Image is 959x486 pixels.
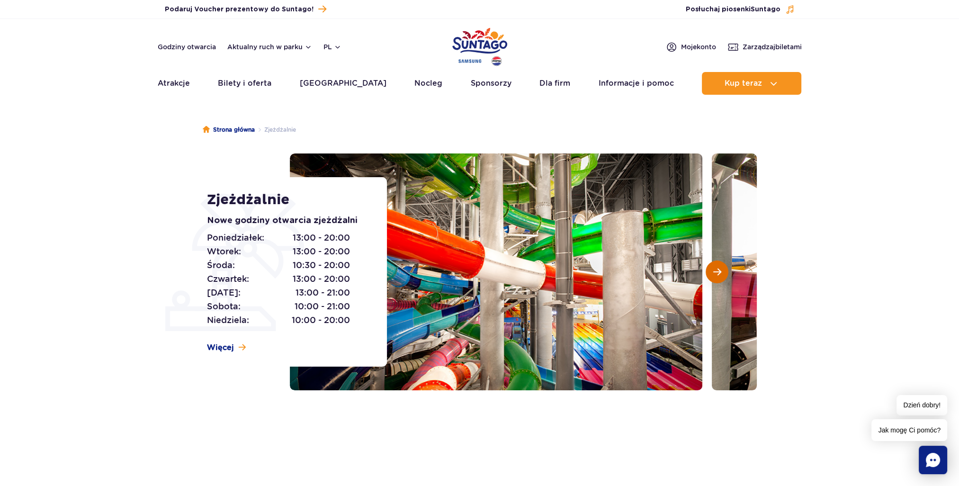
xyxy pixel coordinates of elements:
[871,419,947,441] span: Jak mogę Ci pomóc?
[681,42,716,52] span: Moje konto
[207,314,249,327] span: Niedziela:
[539,72,570,95] a: Dla firm
[293,245,350,258] span: 13:00 - 20:00
[293,259,350,272] span: 10:30 - 20:00
[599,72,674,95] a: Informacje i pomoc
[471,72,511,95] a: Sponsorzy
[255,125,296,135] li: Zjeżdżalnie
[751,6,780,13] span: Suntago
[293,272,350,286] span: 13:00 - 20:00
[207,214,366,227] p: Nowe godziny otwarcia zjeżdżalni
[295,300,350,313] span: 10:00 - 21:00
[292,314,350,327] span: 10:00 - 20:00
[207,272,249,286] span: Czwartek:
[207,245,241,258] span: Wtorek:
[207,231,264,244] span: Poniedziałek:
[207,342,234,353] span: Więcej
[165,5,314,14] span: Podaruj Voucher prezentowy do Suntago!
[207,286,241,299] span: [DATE]:
[158,42,216,52] a: Godziny otwarcia
[896,395,947,415] span: Dzień dobry!
[158,72,190,95] a: Atrakcje
[227,43,312,51] button: Aktualny ruch w parku
[207,300,241,313] span: Sobota:
[207,342,246,353] a: Więcej
[727,41,802,53] a: Zarządzajbiletami
[300,72,386,95] a: [GEOGRAPHIC_DATA]
[686,5,795,14] button: Posłuchaj piosenkiSuntago
[414,72,442,95] a: Nocleg
[919,446,947,474] div: Chat
[323,42,341,52] button: pl
[743,42,802,52] span: Zarządzaj biletami
[702,72,801,95] button: Kup teraz
[706,261,728,283] button: Następny slajd
[207,259,235,272] span: Środa:
[452,24,507,67] a: Park of Poland
[296,286,350,299] span: 13:00 - 21:00
[666,41,716,53] a: Mojekonto
[203,125,255,135] a: Strona główna
[686,5,780,14] span: Posłuchaj piosenki
[218,72,271,95] a: Bilety i oferta
[725,79,762,88] span: Kup teraz
[165,3,326,16] a: Podaruj Voucher prezentowy do Suntago!
[293,231,350,244] span: 13:00 - 20:00
[207,191,366,208] h1: Zjeżdżalnie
